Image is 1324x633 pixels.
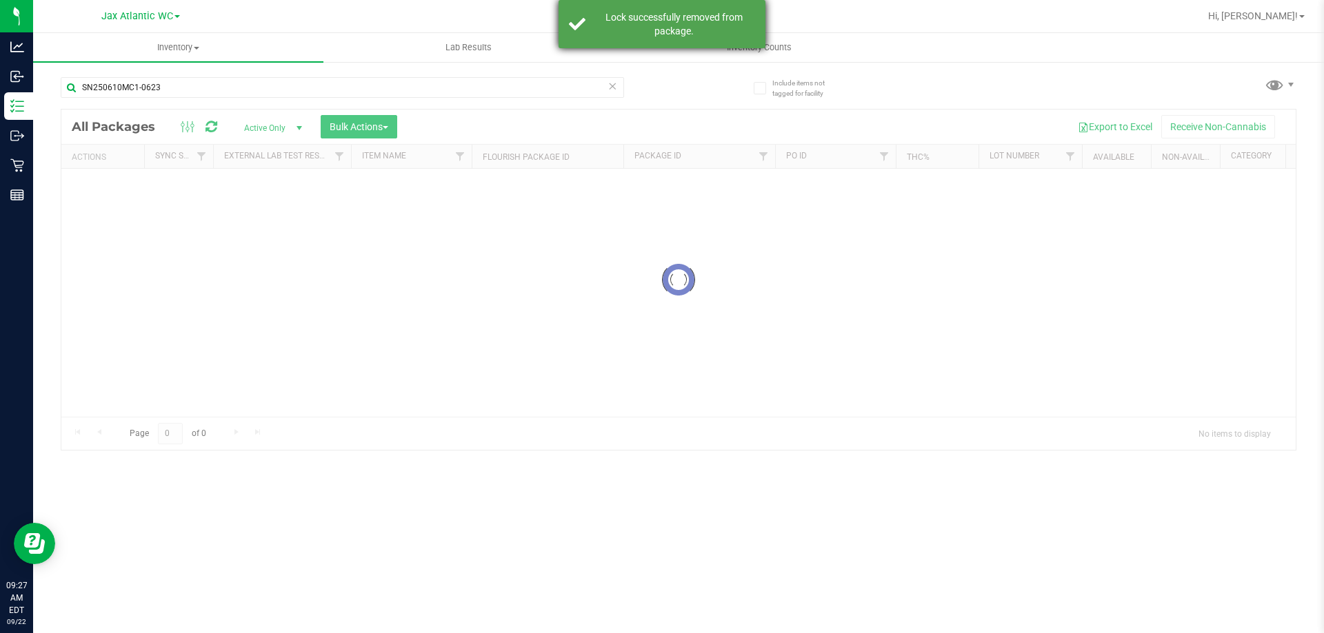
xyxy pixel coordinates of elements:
[593,10,755,38] div: Lock successfully removed from package.
[10,70,24,83] inline-svg: Inbound
[323,33,614,62] a: Lab Results
[6,616,27,627] p: 09/22
[608,77,617,95] span: Clear
[10,129,24,143] inline-svg: Outbound
[14,523,55,564] iframe: Resource center
[427,41,510,54] span: Lab Results
[772,78,841,98] span: Include items not tagged for facility
[1208,10,1298,21] span: Hi, [PERSON_NAME]!
[10,188,24,202] inline-svg: Reports
[33,41,323,54] span: Inventory
[10,40,24,54] inline-svg: Analytics
[101,10,173,22] span: Jax Atlantic WC
[33,33,323,62] a: Inventory
[61,77,624,98] input: Search Package ID, Item Name, SKU, Lot or Part Number...
[10,158,24,172] inline-svg: Retail
[6,579,27,616] p: 09:27 AM EDT
[10,99,24,113] inline-svg: Inventory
